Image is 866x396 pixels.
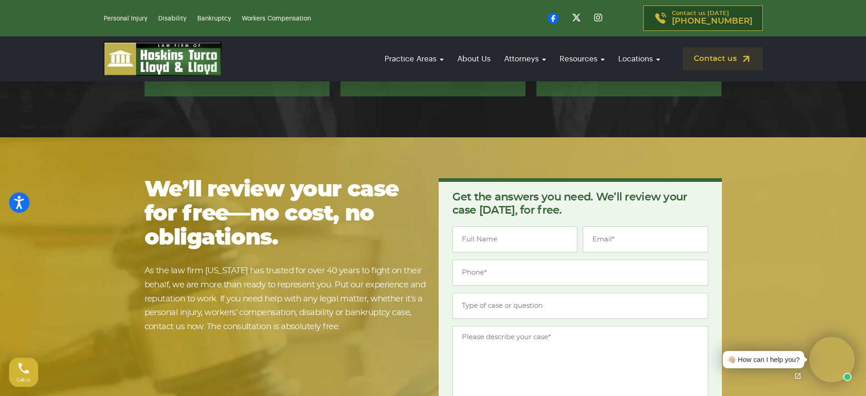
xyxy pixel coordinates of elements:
a: About Us [453,46,495,72]
input: Type of case or question [452,293,708,319]
a: Open chat [788,366,807,386]
input: Phone* [452,260,708,286]
a: Bankruptcy [197,15,231,22]
span: [PHONE_NUMBER] [672,17,752,26]
a: Resources [555,46,609,72]
a: Personal Injury [104,15,147,22]
p: Get the answers you need. We’ll review your case [DATE], for free. [452,191,708,217]
a: Contact us [683,47,763,70]
p: Contact us [DATE] [672,10,752,26]
img: logo [104,42,222,76]
a: Attorneys [500,46,551,72]
a: Contact us [DATE][PHONE_NUMBER] [643,5,763,31]
div: 👋🏼 How can I help you? [727,355,800,365]
h2: We’ll review your case for free—no cost, no obligations. [145,178,428,251]
input: Email* [583,226,708,252]
a: Workers Compensation [242,15,311,22]
p: As the law firm [US_STATE] has trusted for over 40 years to fight on their behalf, we are more th... [145,264,428,334]
a: Disability [158,15,186,22]
input: Full Name [452,226,578,252]
span: Call us [17,377,31,382]
a: Practice Areas [380,46,448,72]
a: Locations [614,46,665,72]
